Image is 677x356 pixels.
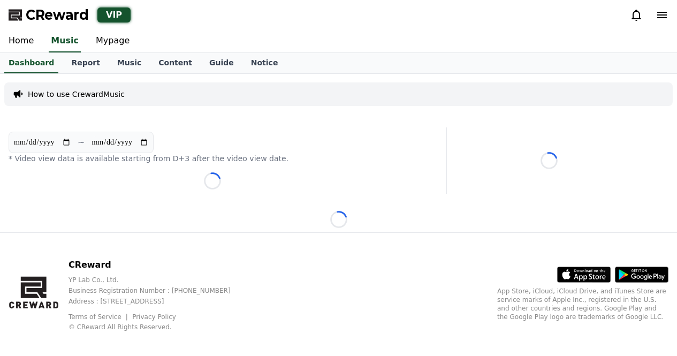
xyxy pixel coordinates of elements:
a: Notice [242,53,287,73]
a: How to use CrewardMusic [28,89,125,100]
p: ~ [78,136,85,149]
p: * Video view data is available starting from D+3 after the video view date. [9,153,416,164]
span: CReward [26,6,89,24]
p: YP Lab Co., Ltd. [69,276,248,284]
p: © CReward All Rights Reserved. [69,323,248,331]
a: Terms of Service [69,313,130,321]
a: CReward [9,6,89,24]
p: Business Registration Number : [PHONE_NUMBER] [69,286,248,295]
div: VIP [97,7,131,22]
p: CReward [69,259,248,271]
a: Music [49,30,81,52]
a: Report [63,53,109,73]
p: App Store, iCloud, iCloud Drive, and iTunes Store are service marks of Apple Inc., registered in ... [497,287,668,321]
p: Address : [STREET_ADDRESS] [69,297,248,306]
a: Guide [201,53,242,73]
a: Content [150,53,201,73]
a: Music [109,53,150,73]
a: Mypage [87,30,138,52]
a: Dashboard [4,53,58,73]
a: Privacy Policy [132,313,176,321]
